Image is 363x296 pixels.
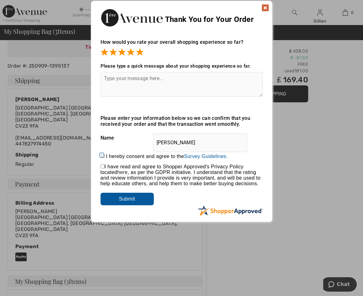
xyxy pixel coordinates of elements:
[101,33,263,57] div: How would you rate your overall shopping experience so far?
[101,63,263,69] div: Please type a quick message about your shopping experience so far.
[101,115,263,127] div: Please enter your information below so we can confirm that you received your order and that the t...
[14,4,27,10] span: Chat
[106,154,228,159] label: I hereby consent and agree to the
[117,170,127,175] a: here
[101,130,263,146] div: Name
[165,15,254,24] span: Thank You for Your Order
[262,4,269,12] img: x
[184,154,228,159] a: Survey Guidelines.
[101,193,154,205] input: Submit
[101,7,163,28] img: Thank You for Your Order
[101,164,261,186] span: I have read and agree to Shopper Approved's Privacy Policy located , as per the GDPR initiative. ...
